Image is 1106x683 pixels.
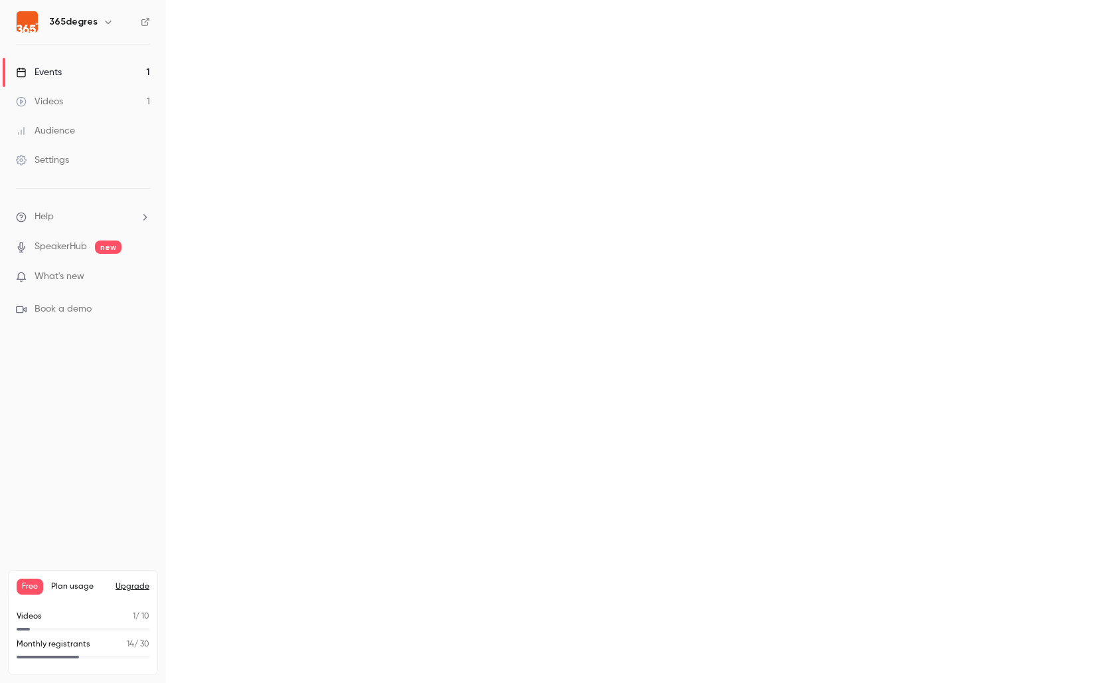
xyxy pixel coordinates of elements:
span: Help [35,210,54,224]
p: Monthly registrants [17,638,90,650]
div: Audience [16,124,75,138]
span: 1 [133,613,135,621]
p: / 30 [127,638,149,650]
span: new [95,241,121,254]
span: Free [17,579,43,595]
span: What's new [35,270,84,284]
h6: 365degres [49,15,98,29]
button: Upgrade [116,581,149,592]
p: / 10 [133,611,149,623]
iframe: Noticeable Trigger [134,271,150,283]
a: SpeakerHub [35,240,87,254]
div: Videos [16,95,63,108]
li: help-dropdown-opener [16,210,150,224]
span: 14 [127,640,134,648]
p: Videos [17,611,42,623]
span: Plan usage [51,581,108,592]
div: Settings [16,153,69,167]
img: 365degres [17,11,38,33]
div: Events [16,66,62,79]
span: Book a demo [35,302,92,316]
